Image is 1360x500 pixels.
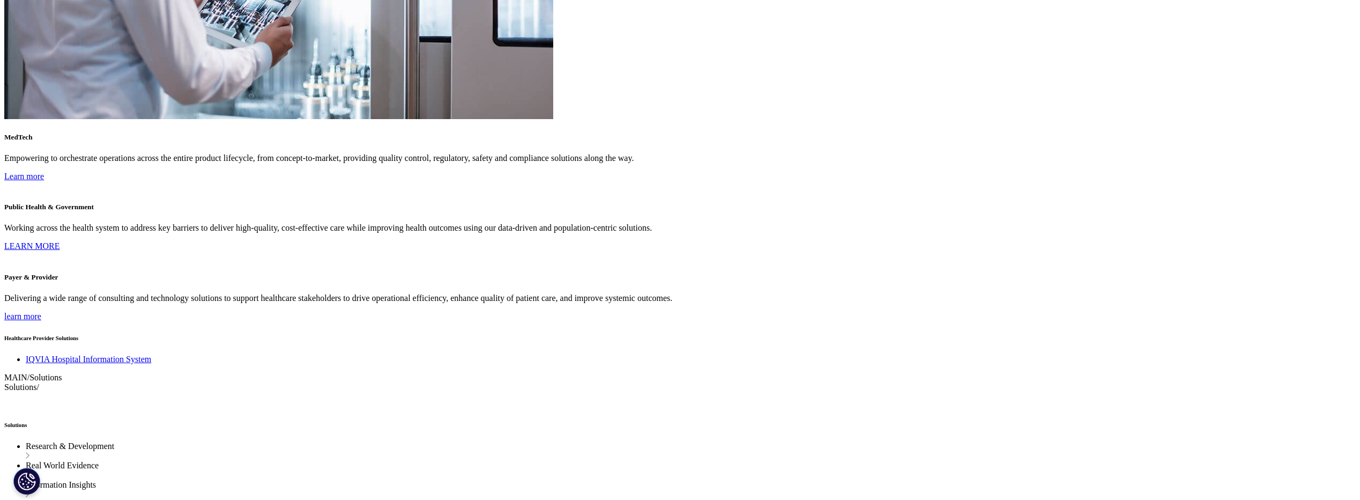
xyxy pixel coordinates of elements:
[4,153,1356,163] p: Empowering to orchestrate operations across the entire product lifecycle, from concept-to-market,...
[4,293,1356,303] p: Delivering a wide range of consulting and technology solutions to support healthcare stakeholders...
[26,461,1356,480] li: Real World Evidence
[26,355,151,364] a: IQVIA Hospital Information System
[4,383,36,392] span: Solutions
[4,373,1356,383] div: /
[29,373,62,382] span: Solutions
[4,422,1356,428] h6: Solutions
[26,480,1356,499] li: Information Insights
[4,312,41,321] a: learn more
[4,273,1356,282] h5: Payer & Provider
[4,223,1356,233] p: Working across the health system to address key barriers to deliver high-quality, cost-effective ...
[4,133,1356,142] h5: MedTech
[4,172,44,181] a: Learn more
[26,442,1356,461] li: Research & Development
[4,335,1356,341] h6: Healthcare Provider Solutions
[4,383,1356,408] div: /
[4,203,1356,211] h5: Public Health & Government
[4,373,27,382] span: MAIN
[13,468,40,495] button: Cookies Settings
[4,241,60,251] a: LEARN MORE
